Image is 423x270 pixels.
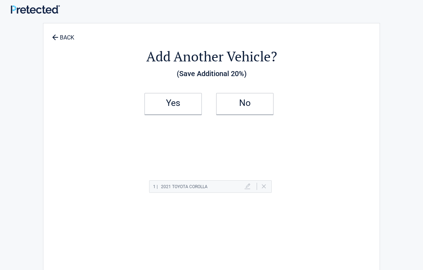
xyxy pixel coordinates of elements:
[83,67,340,80] h3: (Save Additional 20%)
[11,5,60,14] img: Main Logo
[51,28,76,41] a: BACK
[152,101,194,106] h2: Yes
[153,184,158,189] span: 1 |
[224,101,266,106] h2: No
[83,47,340,66] h2: Add Another Vehicle?
[153,182,208,191] h2: 2021 TOYOTA COROLLA
[262,184,266,188] a: Delete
